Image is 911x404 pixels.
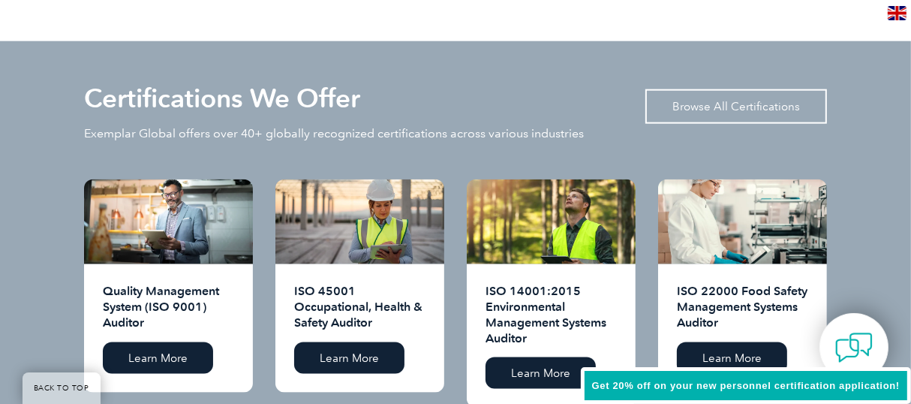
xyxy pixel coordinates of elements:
span: Get 20% off on your new personnel certification application! [592,380,900,391]
a: Learn More [486,357,596,389]
h2: Quality Management System (ISO 9001) Auditor [103,283,234,331]
a: Learn More [294,342,404,374]
a: Learn More [103,342,213,374]
h2: ISO 14001:2015 Environmental Management Systems Auditor [486,283,617,346]
h2: Certifications We Offer [84,86,360,110]
a: Learn More [677,342,787,374]
p: Exemplar Global offers over 40+ globally recognized certifications across various industries [84,125,584,142]
img: en [888,6,906,20]
h2: ISO 22000 Food Safety Management Systems Auditor [677,283,808,331]
a: Browse All Certifications [645,89,827,124]
h2: ISO 45001 Occupational, Health & Safety Auditor [294,283,425,331]
a: BACK TO TOP [23,372,101,404]
img: contact-chat.png [835,329,873,366]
